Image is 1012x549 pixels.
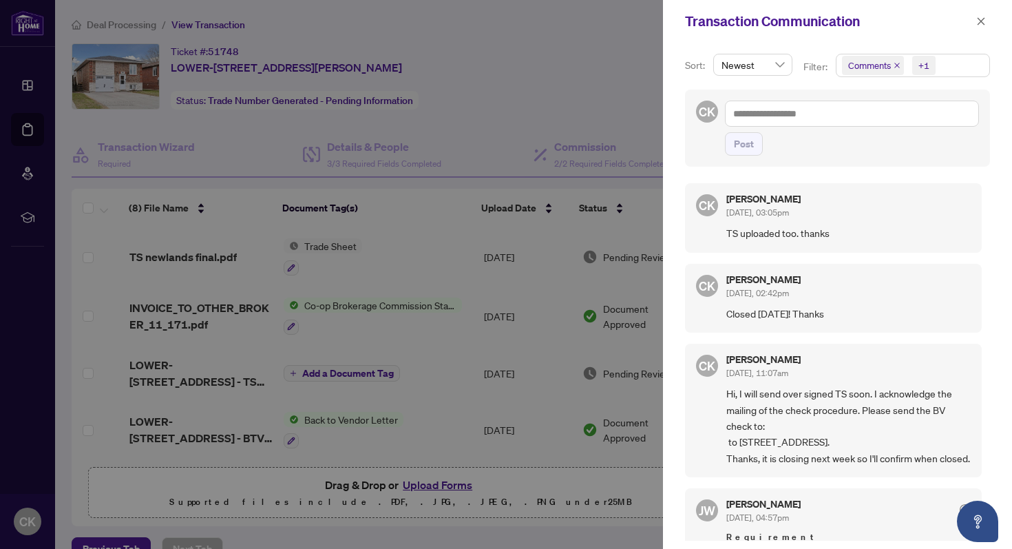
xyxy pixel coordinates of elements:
[726,288,789,298] span: [DATE], 02:42pm
[699,356,715,375] span: CK
[726,225,971,241] span: TS uploaded too. thanks
[726,499,801,509] h5: [PERSON_NAME]
[726,386,971,466] span: Hi, I will send over signed TS soon. I acknowledge the mailing of the check procedure. Please sen...
[699,276,715,296] span: CK
[726,368,788,378] span: [DATE], 11:07am
[725,132,763,156] button: Post
[699,196,715,215] span: CK
[976,17,986,26] span: close
[726,207,789,218] span: [DATE], 03:05pm
[726,306,971,322] span: Closed [DATE]! Thanks
[957,501,998,542] button: Open asap
[721,54,784,75] span: Newest
[685,11,972,32] div: Transaction Communication
[726,512,789,523] span: [DATE], 04:57pm
[685,58,708,73] p: Sort:
[918,59,929,72] div: +1
[726,275,801,284] h5: [PERSON_NAME]
[803,59,830,74] p: Filter:
[699,102,715,121] span: CK
[894,62,900,69] span: close
[842,56,904,75] span: Comments
[726,530,971,544] span: Requirement
[848,59,891,72] span: Comments
[960,504,971,515] span: check-circle
[726,194,801,204] h5: [PERSON_NAME]
[726,355,801,364] h5: [PERSON_NAME]
[699,501,715,520] span: JW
